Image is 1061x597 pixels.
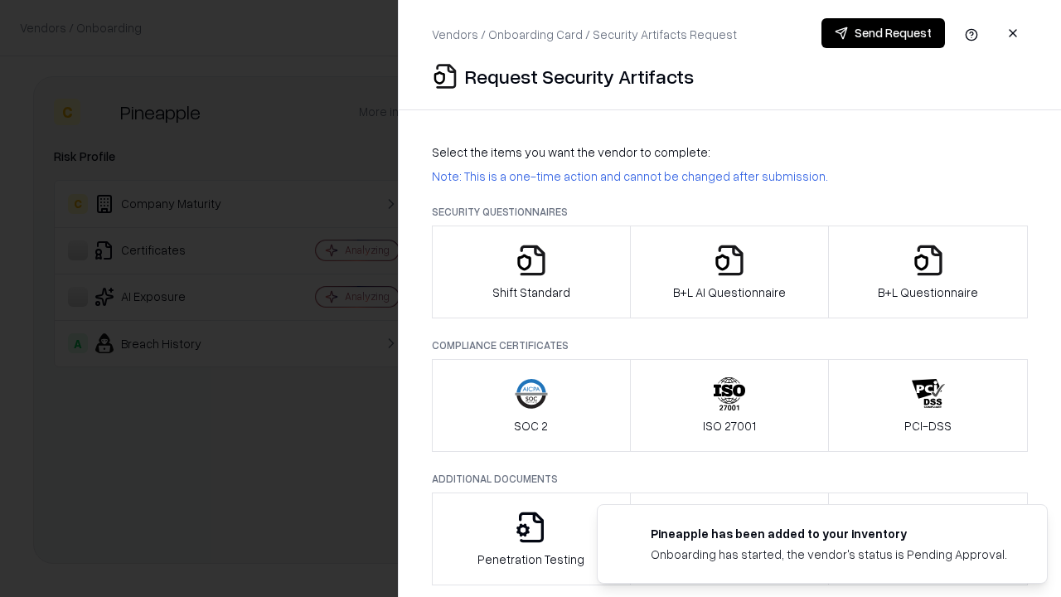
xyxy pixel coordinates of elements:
button: Shift Standard [432,226,631,318]
p: Security Questionnaires [432,205,1028,219]
button: SOC 2 [432,359,631,452]
div: Pineapple has been added to your inventory [651,525,1007,542]
p: Note: This is a one-time action and cannot be changed after submission. [432,167,1028,185]
p: Additional Documents [432,472,1028,486]
p: B+L Questionnaire [878,284,978,301]
button: Send Request [821,18,945,48]
button: B+L AI Questionnaire [630,226,830,318]
p: PCI-DSS [904,417,952,434]
p: Penetration Testing [477,551,584,568]
p: B+L AI Questionnaire [673,284,786,301]
div: Onboarding has started, the vendor's status is Pending Approval. [651,546,1007,563]
p: SOC 2 [514,417,548,434]
p: Vendors / Onboarding Card / Security Artifacts Request [432,26,737,43]
button: Penetration Testing [432,493,631,585]
p: Shift Standard [492,284,570,301]
button: B+L Questionnaire [828,226,1028,318]
button: Data Processing Agreement [828,493,1028,585]
p: Select the items you want the vendor to complete: [432,143,1028,161]
button: Privacy Policy [630,493,830,585]
button: PCI-DSS [828,359,1028,452]
button: ISO 27001 [630,359,830,452]
p: Request Security Artifacts [465,63,694,90]
p: ISO 27001 [703,417,756,434]
p: Compliance Certificates [432,338,1028,352]
img: pineappleenergy.com [618,525,637,545]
